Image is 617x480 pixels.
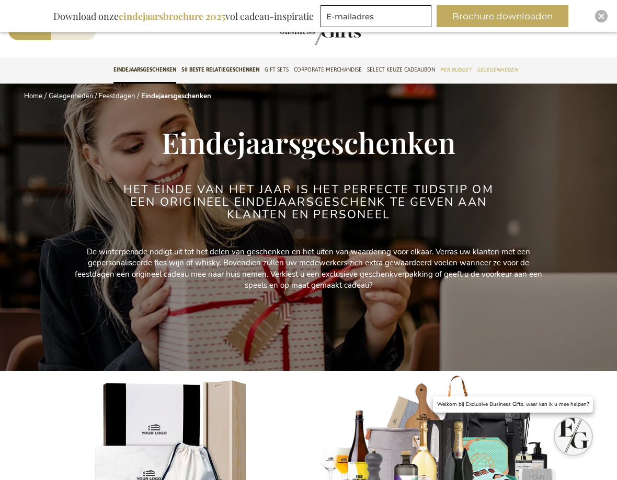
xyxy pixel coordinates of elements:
span: Per Budget [440,64,472,75]
span: Gift Sets [265,64,289,75]
span: 50 beste relatiegeschenken [181,64,259,75]
span: Eindejaarsgeschenken [162,123,455,161]
span: Corporate Merchandise [294,64,362,75]
span: Eindejaarsgeschenken [113,64,176,75]
input: E-mailadres [321,5,431,27]
div: Download onze vol cadeau-inspiratie [49,5,318,27]
a: Home [24,91,42,101]
p: De winterperiode nodigt uit tot het delen van geschenken en het uiten van waardering voor elkaar.... [73,247,544,291]
a: Gelegenheden [49,91,93,101]
span: Gelegenheden [477,64,518,75]
a: Feestdagen [99,91,135,101]
form: marketing offers and promotions [321,5,435,30]
img: Close [598,13,604,19]
span: Select Keuze Cadeaubon [367,64,435,75]
b: eindejaarsbrochure 2025 [119,10,225,22]
h2: Het einde van het jaar is het perfecte tijdstip om een origineel eindejaarsgeschenk te geven aan ... [112,183,505,221]
strong: Eindejaarsgeschenken [141,91,211,101]
div: Close [595,10,608,22]
button: Brochure downloaden [437,5,568,27]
